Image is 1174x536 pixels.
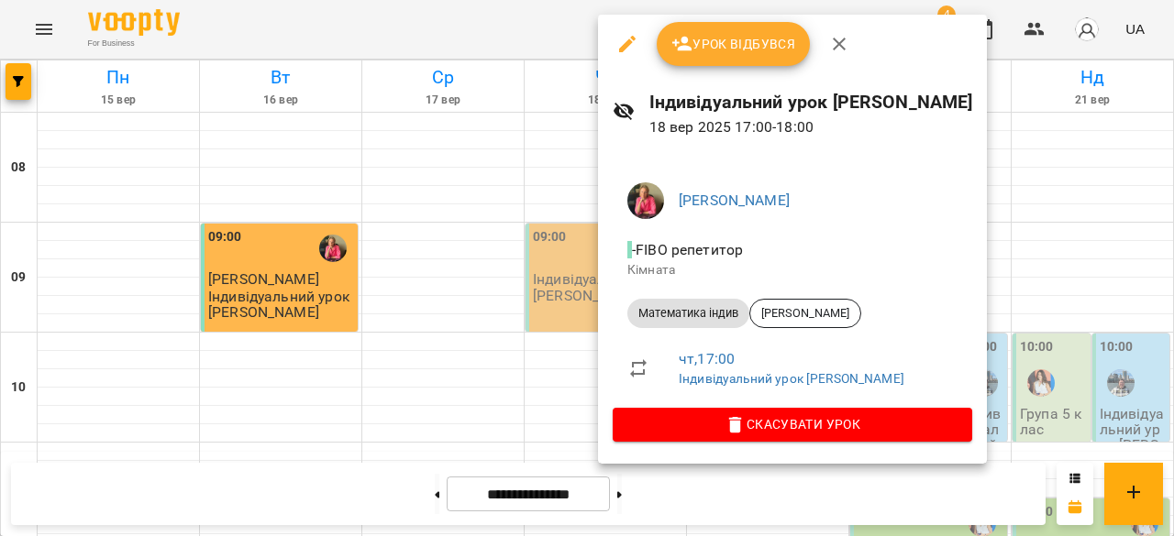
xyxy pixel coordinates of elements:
[627,241,747,258] span: - FIBO репетитор
[749,299,861,328] div: [PERSON_NAME]
[627,413,958,435] span: Скасувати Урок
[679,350,735,367] a: чт , 17:00
[679,371,904,386] a: Індивідуальний урок [PERSON_NAME]
[750,305,860,322] span: [PERSON_NAME]
[627,261,958,279] p: Кімната
[627,305,749,322] span: Математика індив
[649,88,973,116] h6: Індивідуальний урок [PERSON_NAME]
[649,116,973,138] p: 18 вер 2025 17:00 - 18:00
[679,191,790,209] a: [PERSON_NAME]
[671,33,796,55] span: Урок відбувся
[657,22,811,66] button: Урок відбувся
[627,182,664,219] img: c8ec532f7c743ac4a7ca2a244336a431.jpg
[613,408,972,441] button: Скасувати Урок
